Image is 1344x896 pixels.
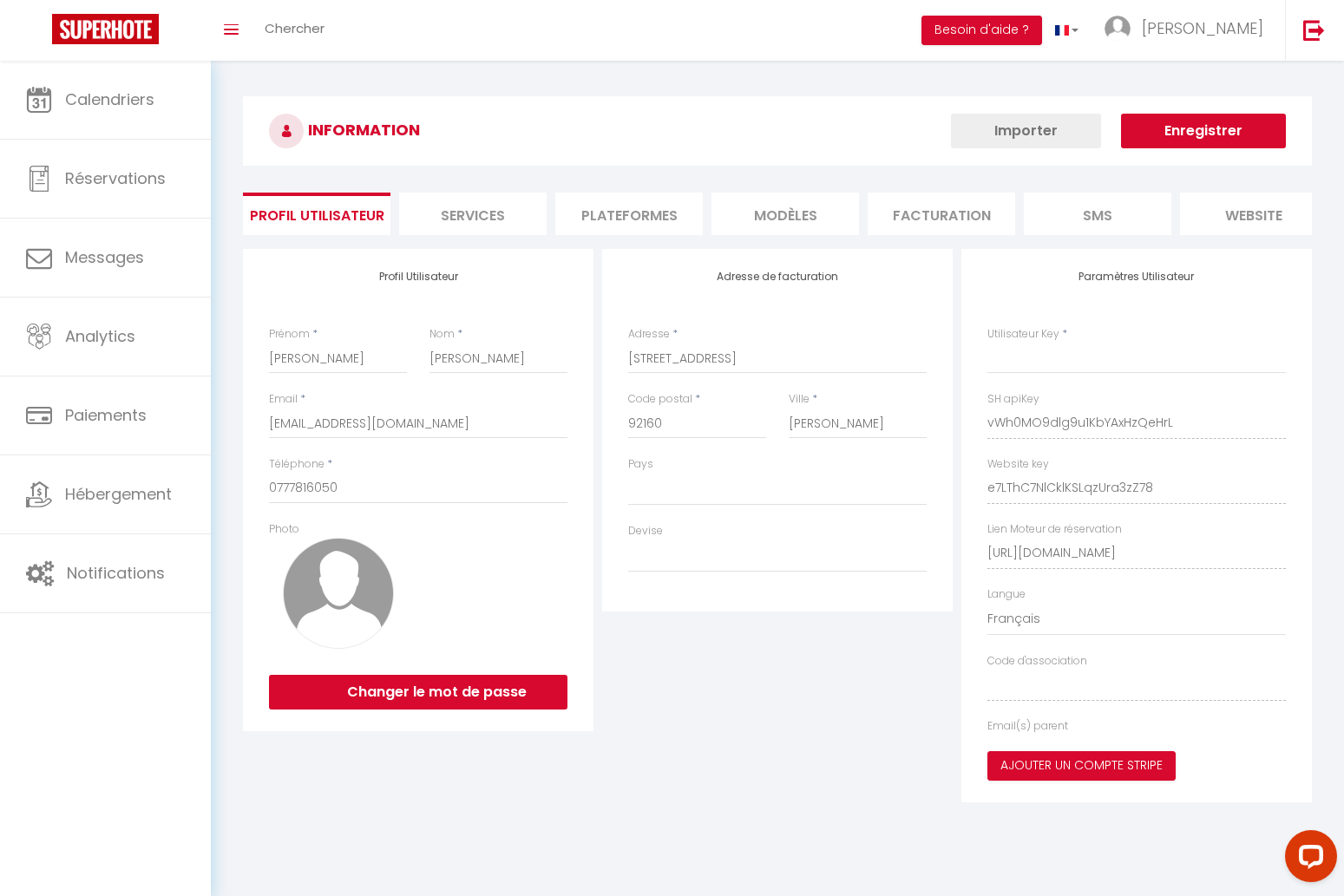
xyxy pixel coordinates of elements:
button: Enregistrer [1121,114,1286,148]
span: Hébergement [65,483,172,505]
img: avatar.png [283,538,394,649]
label: Adresse [628,326,670,343]
img: logout [1303,19,1325,41]
label: Prénom [269,326,310,343]
label: Email [269,391,298,408]
span: Notifications [67,562,165,584]
img: ... [1105,16,1131,42]
label: Devise [628,523,663,540]
label: Ville [789,391,810,408]
li: Services [399,193,547,235]
label: Email(s) parent [987,718,1068,735]
li: Facturation [868,193,1015,235]
label: Website key [987,456,1049,473]
label: Photo [269,521,299,538]
img: Super Booking [52,14,159,44]
li: Plateformes [555,193,703,235]
button: Changer le mot de passe [269,675,567,710]
label: Nom [429,326,455,343]
h4: Adresse de facturation [628,271,927,283]
span: Analytics [65,325,135,347]
label: Téléphone [269,456,325,473]
h4: Profil Utilisateur [269,271,567,283]
li: SMS [1024,193,1171,235]
label: Langue [987,586,1026,603]
span: Paiements [65,404,147,426]
button: Besoin d'aide ? [921,16,1042,45]
label: Lien Moteur de réservation [987,521,1122,538]
span: Chercher [265,19,325,37]
label: Utilisateur Key [987,326,1059,343]
button: Importer [951,114,1101,148]
li: website [1180,193,1328,235]
li: MODÈLES [711,193,859,235]
label: Code d'association [987,653,1087,670]
span: Messages [65,246,144,268]
label: Pays [628,456,653,473]
button: Ajouter un compte Stripe [987,751,1176,781]
span: Calendriers [65,88,154,110]
li: Profil Utilisateur [243,193,390,235]
h3: INFORMATION [243,96,1312,166]
span: Réservations [65,167,166,189]
h4: Paramètres Utilisateur [987,271,1286,283]
label: Code postal [628,391,692,408]
span: [PERSON_NAME] [1142,17,1263,39]
label: SH apiKey [987,391,1039,408]
iframe: LiveChat chat widget [1271,823,1344,896]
